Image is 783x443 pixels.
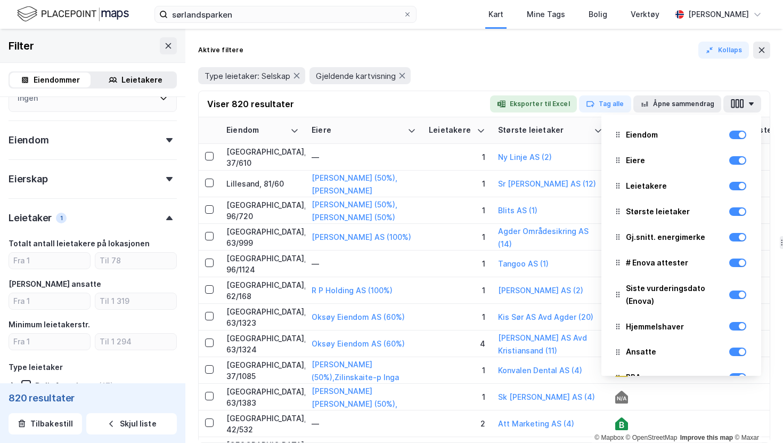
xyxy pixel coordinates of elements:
[626,128,658,141] div: Eiendom
[34,74,80,86] div: Eiendommer
[429,418,485,429] div: 2
[626,320,684,333] div: Hjemmelshaver
[594,434,624,441] a: Mapbox
[316,71,396,81] span: Gjeldende kartvisning
[9,253,90,269] input: Fra 1
[610,200,753,223] div: Største leietaker
[429,178,485,189] div: 1
[17,5,129,23] img: logo.f888ab2527a4732fd821a326f86c7f29.svg
[488,8,503,21] div: Kart
[18,92,38,104] div: Ingen
[610,315,753,339] div: Hjemmelshaver
[429,125,472,135] div: Leietakere
[626,180,667,192] div: Leietakere
[312,125,403,135] div: Eiere
[9,361,63,374] div: Type leietaker
[429,151,485,163] div: 1
[610,225,753,249] div: Gj.snitt. energimerke
[429,365,485,376] div: 1
[626,345,656,358] div: Ansatte
[631,8,659,21] div: Verktøy
[527,8,565,21] div: Mine Tags
[226,199,299,222] div: [GEOGRAPHIC_DATA], 96/720
[610,366,753,389] div: BRA
[205,71,290,81] span: Type leietaker: Selskap
[498,125,590,135] div: Største leietaker
[610,174,753,198] div: Leietakere
[226,178,299,189] div: Lillesand, 81/60
[626,231,705,244] div: Gj.snitt. energimerke
[626,205,690,218] div: Største leietaker
[610,123,753,147] div: Eiendom
[9,237,150,250] div: Totalt antall leietakere på lokasjonen
[121,74,162,86] div: Leietakere
[9,392,177,405] div: 820 resultater
[226,146,299,168] div: [GEOGRAPHIC_DATA], 37/610
[86,413,177,434] button: Skjul liste
[226,333,299,355] div: [GEOGRAPHIC_DATA], 63/1324
[579,95,631,112] button: Tag alle
[9,134,49,147] div: Eiendom
[99,381,113,391] div: (17)
[226,386,299,408] div: [GEOGRAPHIC_DATA], 63/1383
[610,340,753,364] div: Ansatte
[429,258,485,269] div: 1
[626,256,688,269] div: # Enova attester
[688,8,749,21] div: [PERSON_NAME]
[226,125,286,135] div: Eiendom
[626,371,641,384] div: BRA
[56,213,67,223] div: 1
[429,231,485,243] div: 1
[610,277,753,313] div: Siste vurderingsdato (Enova)
[226,413,299,435] div: [GEOGRAPHIC_DATA], 42/532
[226,279,299,302] div: [GEOGRAPHIC_DATA], 62/168
[626,154,645,167] div: Eiere
[429,285,485,296] div: 1
[95,334,176,350] input: Til 1 294
[730,392,783,443] div: Kontrollprogram for chat
[9,37,34,54] div: Filter
[633,95,722,112] button: Åpne sammendrag
[95,253,176,269] input: Til 78
[429,205,485,216] div: 1
[9,212,52,224] div: Leietaker
[226,226,299,248] div: [GEOGRAPHIC_DATA], 63/999
[610,149,753,172] div: Eiere
[490,95,577,112] button: Eksporter til Excel
[9,173,47,186] div: Eierskap
[429,311,485,323] div: 1
[589,8,607,21] div: Bolig
[198,46,243,54] div: Aktive filtere
[626,282,729,308] div: Siste vurderingsdato (Enova)
[226,359,299,382] div: [GEOGRAPHIC_DATA], 37/1085
[9,293,90,309] input: Fra 1
[9,413,82,434] button: Tilbakestill
[35,381,96,391] div: Boligforeninger
[9,278,101,291] div: [PERSON_NAME] ansatte
[610,251,753,275] div: # Enova attester
[9,318,90,331] div: Minimum leietakerstr.
[168,6,403,22] input: Søk på adresse, matrikkel, gårdeiere, leietakere eller personer
[95,293,176,309] input: Til 1 319
[698,42,749,59] button: Kollaps
[9,334,90,350] input: Fra 1
[207,98,294,110] div: Viser 820 resultater
[226,306,299,328] div: [GEOGRAPHIC_DATA], 63/1323
[429,338,485,349] div: 4
[626,434,678,441] a: OpenStreetMap
[680,434,733,441] a: Improve this map
[312,151,416,163] div: —
[730,392,783,443] iframe: Chat Widget
[429,391,485,402] div: 1
[312,418,416,429] div: —
[226,253,299,275] div: [GEOGRAPHIC_DATA], 96/1124
[312,258,416,269] div: —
